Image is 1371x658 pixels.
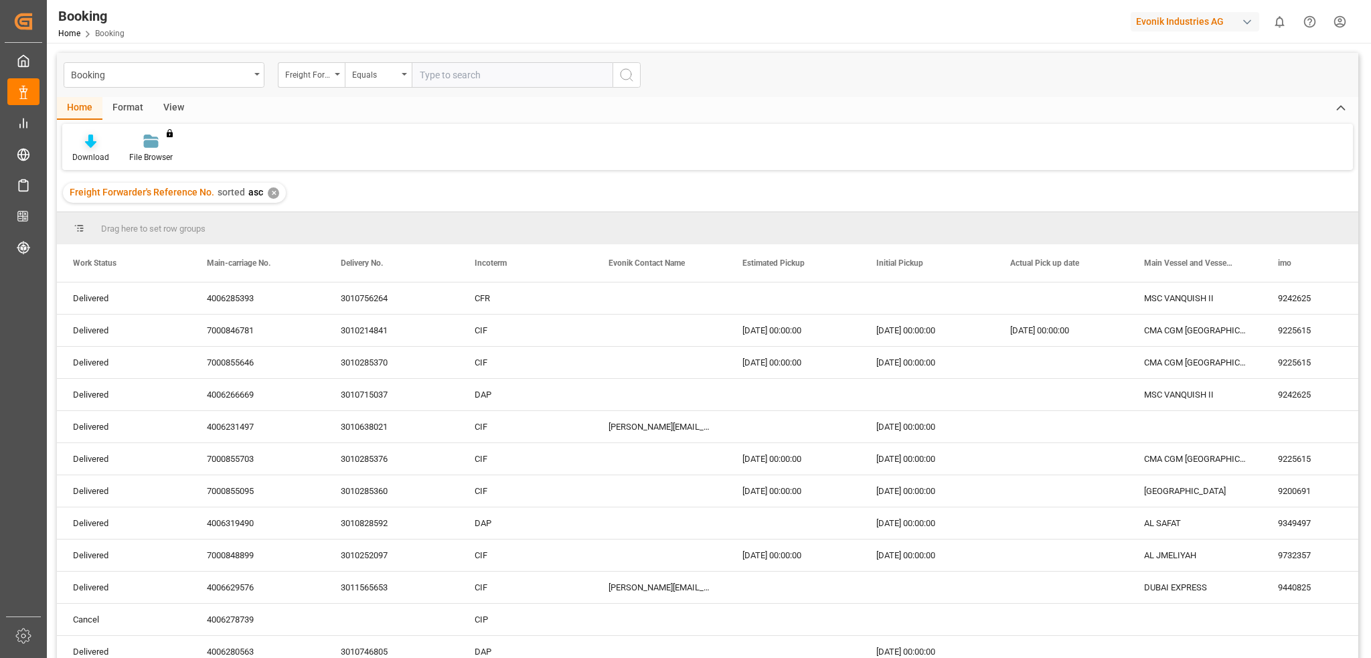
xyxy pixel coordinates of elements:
[1128,347,1262,378] div: CMA CGM [GEOGRAPHIC_DATA]
[70,187,214,197] span: Freight Forwarder's Reference No.
[726,475,860,507] div: [DATE] 00:00:00
[325,315,459,346] div: 3010214841
[345,62,412,88] button: open menu
[57,379,191,410] div: Delivered
[191,604,325,635] div: 4006278739
[726,347,860,378] div: [DATE] 00:00:00
[207,258,270,268] span: Main-carriage No.
[860,507,994,539] div: [DATE] 00:00:00
[191,540,325,571] div: 7000848899
[994,315,1128,346] div: [DATE] 00:00:00
[325,443,459,475] div: 3010285376
[325,540,459,571] div: 3010252097
[1128,507,1262,539] div: AL SAFAT
[58,6,125,26] div: Booking
[101,224,206,234] span: Drag here to set row groups
[191,507,325,539] div: 4006319490
[57,347,191,378] div: Delivered
[860,443,994,475] div: [DATE] 00:00:00
[459,540,592,571] div: CIF
[1128,315,1262,346] div: CMA CGM [GEOGRAPHIC_DATA]
[1278,258,1291,268] span: imo
[1128,443,1262,475] div: CMA CGM [GEOGRAPHIC_DATA]
[57,475,191,507] div: Delivered
[1128,379,1262,410] div: MSC VANQUISH II
[57,507,191,539] div: Delivered
[1131,9,1265,34] button: Evonik Industries AG
[248,187,263,197] span: asc
[459,379,592,410] div: DAP
[285,66,331,81] div: Freight Forwarder's Reference No.
[459,347,592,378] div: CIF
[742,258,805,268] span: Estimated Pickup
[325,347,459,378] div: 3010285370
[268,187,279,199] div: ✕
[459,411,592,442] div: CIF
[459,443,592,475] div: CIF
[57,443,191,475] div: Delivered
[1144,258,1234,268] span: Main Vessel and Vessel Imo
[726,540,860,571] div: [DATE] 00:00:00
[592,572,726,603] div: [PERSON_NAME][EMAIL_ADDRESS][PERSON_NAME][DOMAIN_NAME]
[325,475,459,507] div: 3010285360
[57,540,191,571] div: Delivered
[191,475,325,507] div: 7000855095
[325,282,459,314] div: 3010756264
[218,187,245,197] span: sorted
[102,97,153,120] div: Format
[64,62,264,88] button: open menu
[72,151,109,163] div: Download
[191,443,325,475] div: 7000855703
[1295,7,1325,37] button: Help Center
[325,507,459,539] div: 3010828592
[191,347,325,378] div: 7000855646
[57,572,191,603] div: Delivered
[191,282,325,314] div: 4006285393
[191,572,325,603] div: 4006629576
[341,258,383,268] span: Delivery No.
[459,282,592,314] div: CFR
[57,604,191,635] div: Cancel
[860,315,994,346] div: [DATE] 00:00:00
[860,475,994,507] div: [DATE] 00:00:00
[1131,12,1259,31] div: Evonik Industries AG
[58,29,80,38] a: Home
[459,604,592,635] div: CIP
[1128,475,1262,507] div: [GEOGRAPHIC_DATA]
[860,540,994,571] div: [DATE] 00:00:00
[1010,258,1079,268] span: Actual Pick up date
[1128,572,1262,603] div: DUBAI EXPRESS
[191,411,325,442] div: 4006231497
[475,258,507,268] span: Incoterm
[459,507,592,539] div: DAP
[1128,540,1262,571] div: AL JMELIYAH
[1265,7,1295,37] button: show 0 new notifications
[412,62,613,88] input: Type to search
[278,62,345,88] button: open menu
[325,379,459,410] div: 3010715037
[1128,282,1262,314] div: MSC VANQUISH II
[459,572,592,603] div: CIF
[57,315,191,346] div: Delivered
[609,258,685,268] span: Evonik Contact Name
[57,282,191,314] div: Delivered
[191,315,325,346] div: 7000846781
[57,411,191,442] div: Delivered
[325,411,459,442] div: 3010638021
[592,411,726,442] div: [PERSON_NAME][EMAIL_ADDRESS][DOMAIN_NAME]
[726,315,860,346] div: [DATE] 00:00:00
[73,258,116,268] span: Work Status
[153,97,194,120] div: View
[459,475,592,507] div: CIF
[191,379,325,410] div: 4006266669
[860,411,994,442] div: [DATE] 00:00:00
[71,66,250,82] div: Booking
[860,347,994,378] div: [DATE] 00:00:00
[352,66,398,81] div: Equals
[876,258,923,268] span: Initial Pickup
[325,572,459,603] div: 3011565653
[613,62,641,88] button: search button
[57,97,102,120] div: Home
[459,315,592,346] div: CIF
[726,443,860,475] div: [DATE] 00:00:00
